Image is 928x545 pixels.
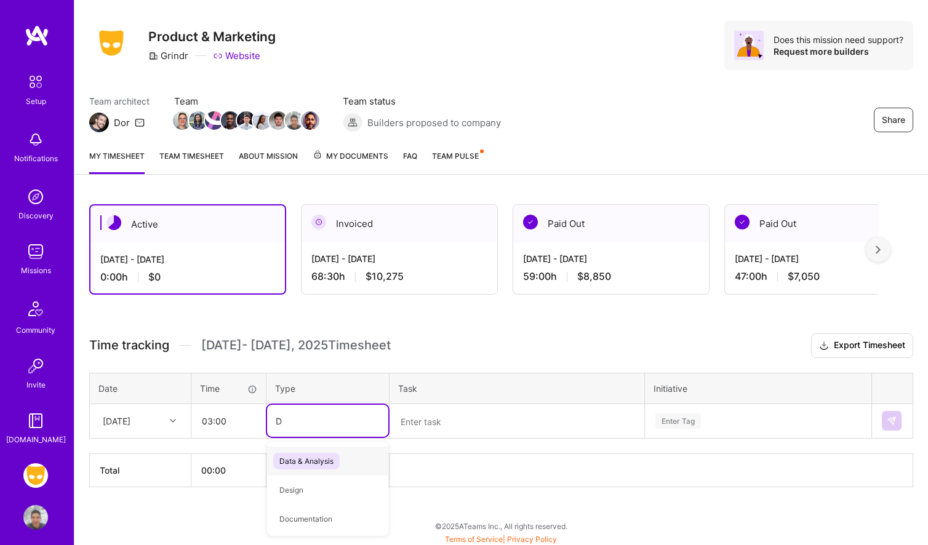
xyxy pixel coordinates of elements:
th: Type [266,373,390,404]
div: Enter Tag [655,412,701,431]
div: Time [200,382,257,395]
img: Avatar [734,31,764,60]
img: Active [106,215,121,230]
img: teamwork [23,239,48,264]
div: [DATE] - [DATE] [523,252,699,265]
span: Team status [343,95,501,108]
div: Missions [21,264,51,277]
span: $8,850 [577,270,611,283]
img: Paid Out [735,215,750,229]
img: Team Member Avatar [221,111,239,130]
div: 0:00 h [100,271,275,284]
a: Team Member Avatar [302,110,318,131]
a: Team Member Avatar [270,110,286,131]
span: [DATE] - [DATE] , 2025 Timesheet [201,338,391,353]
span: $10,275 [366,270,404,283]
img: Community [21,294,50,324]
i: icon Chevron [170,418,176,424]
span: Data & Analysis [273,453,340,469]
i: icon CompanyGray [148,51,158,61]
div: [DOMAIN_NAME] [6,433,66,446]
span: Time tracking [89,338,169,353]
span: Team architect [89,95,150,108]
span: | [445,535,557,544]
div: Dor [114,116,130,129]
a: Terms of Service [445,535,503,544]
button: Export Timesheet [811,333,913,358]
div: [DATE] - [DATE] [100,253,275,266]
img: guide book [23,408,48,433]
span: $7,050 [788,270,820,283]
img: Team Member Avatar [285,111,303,130]
i: icon Mail [135,117,145,127]
div: Community [16,324,55,336]
a: Team Member Avatar [206,110,222,131]
div: © 2025 ATeams Inc., All rights reserved. [74,511,928,541]
div: 68:30 h [311,270,487,283]
a: About Mission [239,149,298,174]
img: Team Member Avatar [253,111,271,130]
span: Share [882,114,905,126]
a: Team Member Avatar [174,110,190,131]
div: 59:00 h [523,270,699,283]
a: Privacy Policy [507,535,557,544]
span: Design [273,482,310,498]
div: Request more builders [774,46,903,57]
div: [DATE] - [DATE] [311,252,487,265]
div: Active [90,205,285,243]
div: Setup [26,95,46,108]
th: Total [90,453,191,487]
div: Invoiced [302,205,497,242]
div: Initiative [654,382,863,395]
img: Team Member Avatar [269,111,287,130]
span: Builders proposed to company [367,116,501,129]
img: Builders proposed to company [343,113,362,132]
a: Grindr: Product & Marketing [20,463,51,488]
div: 47:00 h [735,270,911,283]
span: $0 [148,271,161,284]
a: Team Member Avatar [190,110,206,131]
img: Grindr: Product & Marketing [23,463,48,488]
th: 00:00 [191,453,266,487]
span: My Documents [313,149,388,163]
a: Team Member Avatar [286,110,302,131]
img: setup [23,69,49,95]
div: Does this mission need support? [774,34,903,46]
th: Date [90,373,191,404]
img: Team Architect [89,113,109,132]
img: Team Member Avatar [189,111,207,130]
img: Paid Out [523,215,538,229]
img: Team Member Avatar [173,111,191,130]
img: Company Logo [89,26,134,60]
div: [DATE] - [DATE] [735,252,911,265]
img: Team Member Avatar [205,111,223,130]
h3: Product & Marketing [148,29,276,44]
a: Team timesheet [159,149,224,174]
div: [DATE] [103,415,130,428]
button: Share [874,108,913,132]
img: Team Member Avatar [237,111,255,130]
img: User Avatar [23,505,48,530]
img: discovery [23,185,48,209]
i: icon Download [819,340,829,352]
a: Team Pulse [432,149,482,174]
span: Team [174,95,318,108]
div: Discovery [18,209,54,222]
img: logo [25,25,49,47]
a: Team Member Avatar [238,110,254,131]
a: Website [213,49,260,62]
th: Task [390,373,645,404]
span: Documentation [273,511,338,527]
img: Submit [887,416,897,426]
a: Team Member Avatar [254,110,270,131]
div: Grindr [148,49,188,62]
span: Team Pulse [432,151,479,161]
img: bell [23,127,48,152]
a: My timesheet [89,149,145,174]
div: Invite [26,378,46,391]
img: right [876,245,881,254]
img: Team Member Avatar [301,111,319,130]
img: Invite [23,354,48,378]
div: Paid Out [513,205,709,242]
a: User Avatar [20,505,51,530]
